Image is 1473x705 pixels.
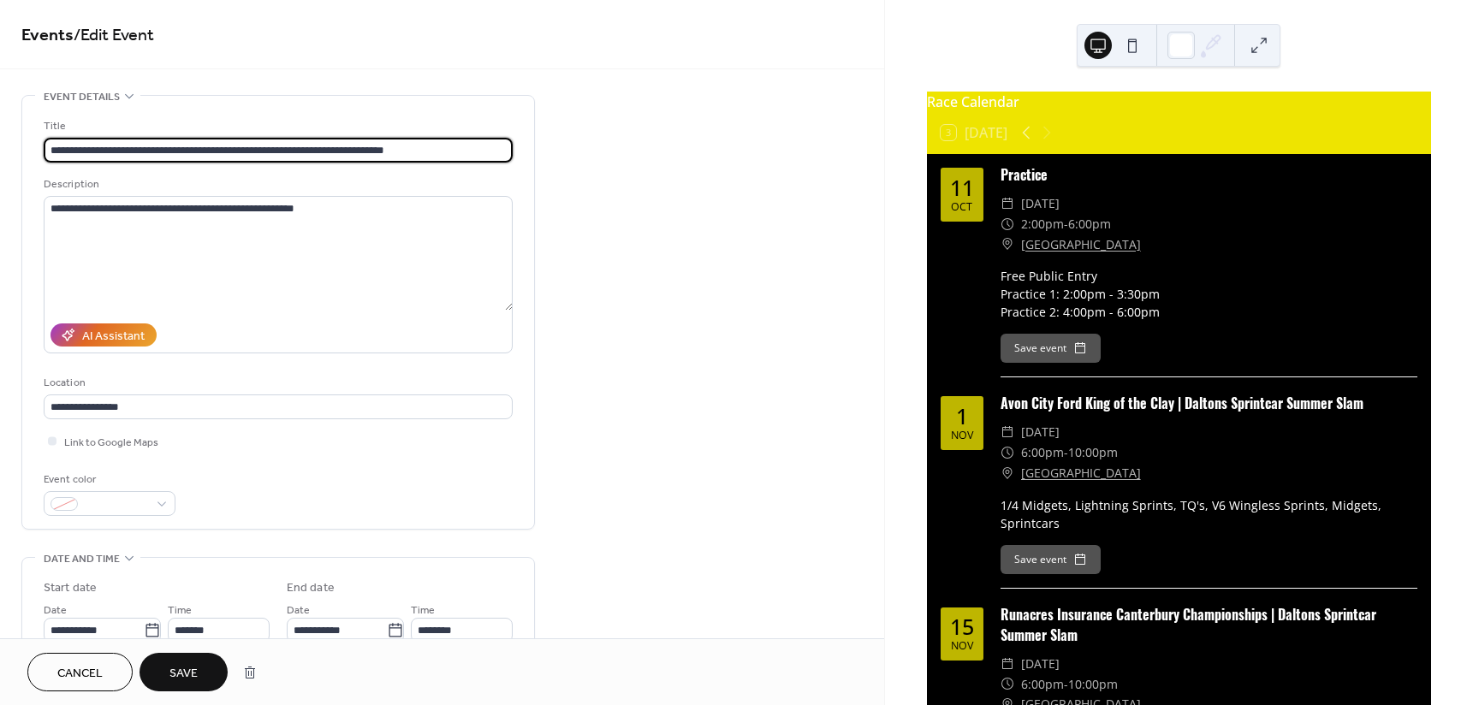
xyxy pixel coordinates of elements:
[287,579,335,597] div: End date
[74,19,154,52] span: / Edit Event
[44,471,172,489] div: Event color
[1021,442,1064,463] span: 6:00pm
[1001,334,1101,363] button: Save event
[1001,654,1014,674] div: ​
[1064,674,1068,695] span: -
[1021,422,1060,442] span: [DATE]
[44,175,509,193] div: Description
[950,177,974,198] div: 11
[951,641,973,652] div: Nov
[951,202,972,213] div: Oct
[1001,393,1417,413] div: Avon City Ford King of the Clay | Daltons Sprintcar Summer Slam
[57,665,103,683] span: Cancel
[1001,422,1014,442] div: ​
[27,653,133,691] button: Cancel
[1001,164,1417,185] div: Practice
[1021,214,1064,234] span: 2:00pm
[1064,442,1068,463] span: -
[168,601,192,619] span: Time
[1001,545,1101,574] button: Save event
[1001,463,1014,483] div: ​
[1021,674,1064,695] span: 6:00pm
[1068,442,1118,463] span: 10:00pm
[951,430,973,441] div: Nov
[1064,214,1068,234] span: -
[1021,654,1060,674] span: [DATE]
[44,374,509,392] div: Location
[1021,463,1141,483] a: [GEOGRAPHIC_DATA]
[1068,214,1111,234] span: 6:00pm
[44,117,509,135] div: Title
[1001,193,1014,214] div: ​
[1001,674,1014,695] div: ​
[44,550,120,568] span: Date and time
[950,616,974,637] div: 15
[169,665,198,683] span: Save
[1001,214,1014,234] div: ​
[1068,674,1118,695] span: 10:00pm
[140,653,228,691] button: Save
[287,601,310,619] span: Date
[1001,496,1417,532] div: 1/4 Midgets, Lightning Sprints, TQ's, V6 Wingless Sprints, Midgets, Sprintcars
[44,601,67,619] span: Date
[82,328,145,346] div: AI Assistant
[1001,267,1417,321] div: Free Public Entry Practice 1: 2:00pm - 3:30pm Practice 2: 4:00pm - 6:00pm
[44,579,97,597] div: Start date
[21,19,74,52] a: Events
[44,88,120,106] span: Event details
[956,406,968,427] div: 1
[1001,442,1014,463] div: ​
[927,92,1431,112] div: Race Calendar
[1001,234,1014,255] div: ​
[1021,234,1141,255] a: [GEOGRAPHIC_DATA]
[50,323,157,347] button: AI Assistant
[64,434,158,452] span: Link to Google Maps
[411,601,435,619] span: Time
[1001,604,1417,645] div: Runacres Insurance Canterbury Championships | Daltons Sprintcar Summer Slam
[1021,193,1060,214] span: [DATE]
